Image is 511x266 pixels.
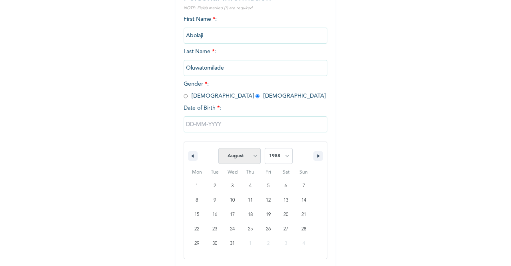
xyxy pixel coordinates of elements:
span: 31 [230,236,235,251]
button: 13 [277,193,295,208]
span: 17 [230,208,235,222]
button: 28 [295,222,313,236]
input: DD-MM-YYYY [184,116,327,132]
button: 29 [188,236,206,251]
span: 14 [301,193,306,208]
p: NOTE: Fields marked (*) are required [184,5,327,11]
button: 26 [259,222,277,236]
span: 16 [212,208,217,222]
span: Sat [277,166,295,179]
span: Tue [206,166,224,179]
span: Date of Birth : [184,104,221,112]
button: 30 [206,236,224,251]
span: 13 [283,193,288,208]
span: 10 [230,193,235,208]
span: 22 [194,222,199,236]
button: 3 [224,179,242,193]
span: 6 [285,179,287,193]
input: Enter your last name [184,60,327,76]
button: 2 [206,179,224,193]
span: 21 [301,208,306,222]
button: 16 [206,208,224,222]
span: 28 [301,222,306,236]
button: 25 [242,222,259,236]
span: Fri [259,166,277,179]
span: 4 [249,179,252,193]
input: Enter your first name [184,28,327,44]
button: 20 [277,208,295,222]
span: 26 [266,222,271,236]
button: 8 [188,193,206,208]
button: 19 [259,208,277,222]
button: 22 [188,222,206,236]
span: 19 [266,208,271,222]
button: 7 [295,179,313,193]
span: Sun [295,166,313,179]
span: 9 [214,193,216,208]
span: 8 [196,193,198,208]
button: 15 [188,208,206,222]
span: 18 [248,208,253,222]
button: 12 [259,193,277,208]
span: First Name : [184,16,327,38]
button: 24 [224,222,242,236]
button: 1 [188,179,206,193]
button: 31 [224,236,242,251]
span: Mon [188,166,206,179]
span: 15 [194,208,199,222]
button: 10 [224,193,242,208]
button: 11 [242,193,259,208]
span: Gender : [DEMOGRAPHIC_DATA] [DEMOGRAPHIC_DATA] [184,81,326,99]
button: 21 [295,208,313,222]
span: 11 [248,193,253,208]
span: Wed [224,166,242,179]
span: 7 [303,179,305,193]
button: 18 [242,208,259,222]
button: 6 [277,179,295,193]
button: 9 [206,193,224,208]
span: 20 [283,208,288,222]
span: 27 [283,222,288,236]
button: 23 [206,222,224,236]
button: 5 [259,179,277,193]
span: 1 [196,179,198,193]
span: 3 [231,179,234,193]
button: 4 [242,179,259,193]
span: 30 [212,236,217,251]
span: 24 [230,222,235,236]
span: 23 [212,222,217,236]
span: 29 [194,236,199,251]
span: Last Name : [184,49,327,71]
button: 14 [295,193,313,208]
span: 25 [248,222,253,236]
button: 27 [277,222,295,236]
span: 12 [266,193,271,208]
button: 17 [224,208,242,222]
span: Thu [242,166,259,179]
span: 5 [267,179,269,193]
span: 2 [214,179,216,193]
